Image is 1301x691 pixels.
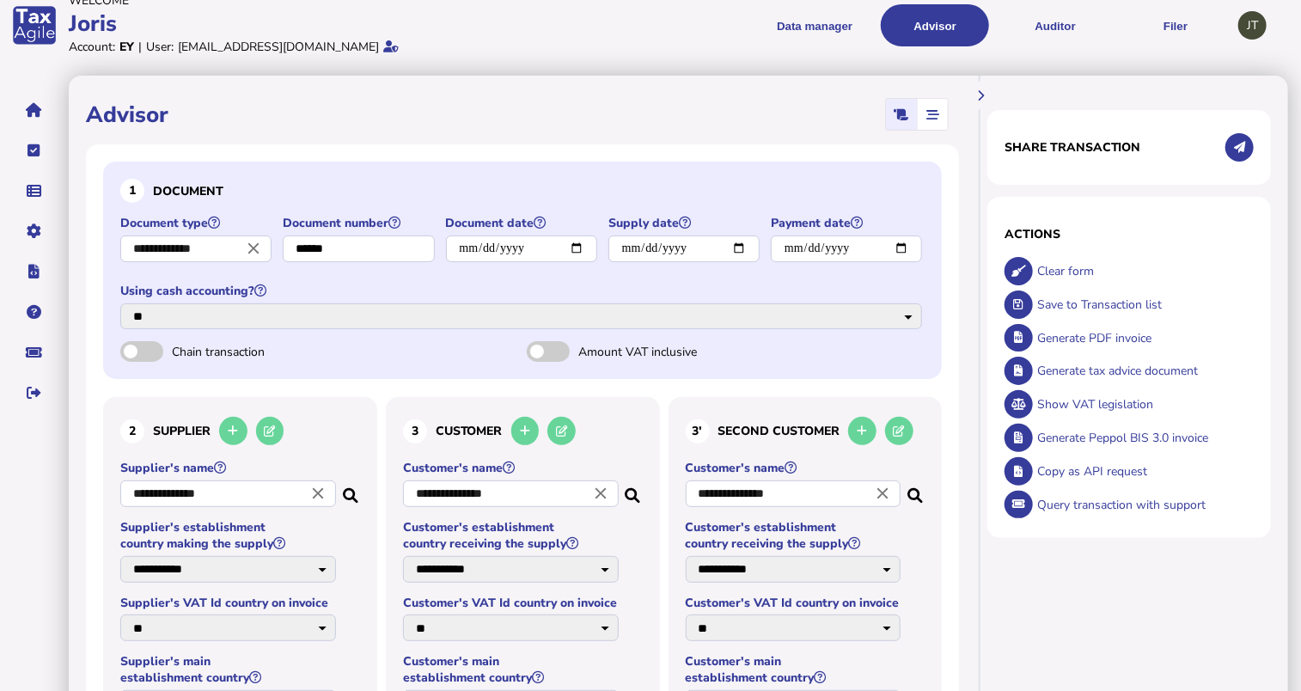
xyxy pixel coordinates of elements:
[1005,491,1033,519] button: Query transaction with support
[120,519,339,552] label: Supplier's establishment country making the supply
[686,519,904,552] label: Customer's establishment country receiving the supply
[907,483,925,497] i: Search a customer in the database
[446,215,600,231] label: Document date
[120,460,339,476] label: Supplier's name
[308,484,327,503] i: Close
[120,283,925,299] label: Using cash accounting?
[848,417,876,445] button: Add a new thirdpary to the database
[138,39,142,55] div: |
[917,99,948,130] mat-button-toggle: Stepper view
[547,417,576,445] button: Edit selected customer in the database
[1121,4,1230,46] button: Filer
[403,595,621,611] label: Customer's VAT Id country on invoice
[686,460,904,476] label: Customer's name
[686,595,904,611] label: Customer's VAT Id country on invoice
[86,100,168,130] h1: Advisor
[654,4,1231,46] menu: navigate products
[1033,421,1254,455] div: Generate Peppol BIS 3.0 invoice
[119,39,134,55] div: EY
[686,414,925,448] h3: second customer
[1005,290,1033,319] button: Save transaction
[120,215,274,274] app-field: Select a document type
[403,519,621,552] label: Customer's establishment country receiving the supply
[178,39,379,55] div: [EMAIL_ADDRESS][DOMAIN_NAME]
[283,215,437,231] label: Document number
[16,254,52,290] button: Developer hub links
[16,334,52,370] button: Raise a support ticket
[967,82,995,110] button: Hide
[1033,254,1254,288] div: Clear form
[69,39,115,55] div: Account:
[1005,457,1033,486] button: Copy data as API request body to clipboard
[120,595,339,611] label: Supplier's VAT Id country on invoice
[146,39,174,55] div: User:
[1238,11,1267,40] div: Profile settings
[403,414,643,448] h3: Customer
[1005,390,1033,419] button: Show VAT legislation
[760,4,869,46] button: Shows a dropdown of Data manager options
[1005,324,1033,352] button: Generate pdf
[120,215,274,231] label: Document type
[1005,226,1254,242] h1: Actions
[120,179,144,203] div: 1
[885,417,913,445] button: Edit selected thirdpary in the database
[16,173,52,209] button: Data manager
[403,419,427,443] div: 3
[219,417,247,445] button: Add a new supplier to the database
[1001,4,1109,46] button: Auditor
[1005,139,1141,156] h1: Share transaction
[16,92,52,128] button: Home
[1005,257,1033,285] button: Clear form data from invoice panel
[1033,288,1254,321] div: Save to Transaction list
[578,344,759,360] span: Amount VAT inclusive
[16,375,52,411] button: Sign out
[1033,321,1254,355] div: Generate PDF invoice
[1033,455,1254,488] div: Copy as API request
[626,483,643,497] i: Search for a dummy customer
[686,419,710,443] div: 3'
[27,191,42,192] i: Data manager
[686,653,904,686] label: Customer's main establishment country
[403,460,621,476] label: Customer's name
[69,9,645,39] div: Joris
[244,239,263,258] i: Close
[881,4,989,46] button: Shows a dropdown of VAT Advisor options
[1033,388,1254,421] div: Show VAT legislation
[16,132,52,168] button: Tasks
[771,215,925,231] label: Payment date
[120,179,925,203] h3: Document
[16,213,52,249] button: Manage settings
[1033,488,1254,522] div: Query transaction with support
[511,417,540,445] button: Add a new customer to the database
[383,40,399,52] i: Email verified
[403,653,621,686] label: Customer's main establishment country
[120,419,144,443] div: 2
[16,294,52,330] button: Help pages
[1005,357,1033,385] button: Generate tax advice document
[120,414,360,448] h3: Supplier
[1033,354,1254,388] div: Generate tax advice document
[1225,133,1254,162] button: Share transaction
[608,215,762,231] label: Supply date
[256,417,284,445] button: Edit selected supplier in the database
[172,344,352,360] span: Chain transaction
[873,484,892,503] i: Close
[343,483,360,497] i: Search for a dummy seller
[591,484,610,503] i: Close
[886,99,917,130] mat-button-toggle: Classic scrolling page view
[120,653,339,686] label: Supplier's main establishment country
